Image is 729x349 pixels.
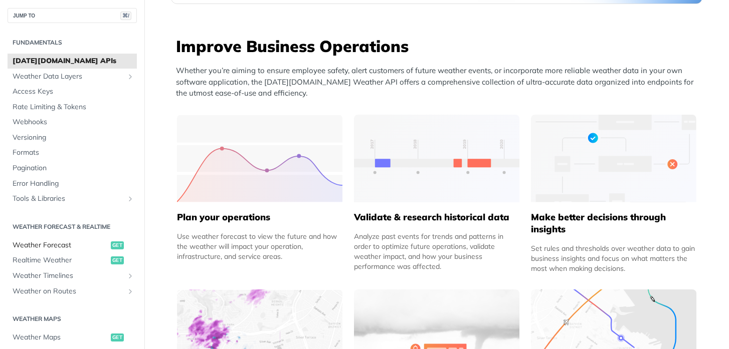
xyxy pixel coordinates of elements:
[177,211,342,223] h5: Plan your operations
[177,231,342,261] div: Use weather forecast to view the future and how the weather will impact your operation, infrastru...
[354,211,519,223] h5: Validate & research historical data
[8,54,137,69] a: [DATE][DOMAIN_NAME] APIs
[354,231,519,271] div: Analyze past events for trends and patterns in order to optimize future operations, validate weat...
[126,287,134,295] button: Show subpages for Weather on Routes
[13,72,124,82] span: Weather Data Layers
[13,179,134,189] span: Error Handling
[8,145,137,160] a: Formats
[531,243,696,273] div: Set rules and thresholds over weather data to gain business insights and focus on what matters th...
[176,65,702,99] p: Whether you’re aiming to ensure employee safety, alert customers of future weather events, or inc...
[13,332,108,342] span: Weather Maps
[8,330,137,345] a: Weather Mapsget
[111,241,124,249] span: get
[8,130,137,145] a: Versioning
[111,256,124,264] span: get
[13,271,124,281] span: Weather Timelines
[13,194,124,204] span: Tools & Libraries
[111,333,124,341] span: get
[8,69,137,84] a: Weather Data LayersShow subpages for Weather Data Layers
[531,115,696,202] img: a22d113-group-496-32x.svg
[8,8,137,23] button: JUMP TO⌘/
[13,117,134,127] span: Webhooks
[13,286,124,296] span: Weather on Routes
[13,56,134,66] span: [DATE][DOMAIN_NAME] APIs
[8,100,137,115] a: Rate Limiting & Tokens
[13,240,108,250] span: Weather Forecast
[8,191,137,206] a: Tools & LibrariesShow subpages for Tools & Libraries
[8,268,137,283] a: Weather TimelinesShow subpages for Weather Timelines
[126,195,134,203] button: Show subpages for Tools & Libraries
[126,272,134,280] button: Show subpages for Weather Timelines
[177,115,342,202] img: 39565e8-group-4962x.svg
[13,148,134,158] span: Formats
[13,133,134,143] span: Versioning
[8,115,137,130] a: Webhooks
[354,115,519,202] img: 13d7ca0-group-496-2.svg
[176,35,702,57] h3: Improve Business Operations
[8,176,137,191] a: Error Handling
[13,102,134,112] span: Rate Limiting & Tokens
[8,238,137,253] a: Weather Forecastget
[8,161,137,176] a: Pagination
[13,163,134,173] span: Pagination
[8,38,137,47] h2: Fundamentals
[13,255,108,265] span: Realtime Weather
[13,87,134,97] span: Access Keys
[8,253,137,268] a: Realtime Weatherget
[8,222,137,231] h2: Weather Forecast & realtime
[8,314,137,323] h2: Weather Maps
[531,211,696,235] h5: Make better decisions through insights
[126,73,134,81] button: Show subpages for Weather Data Layers
[8,284,137,299] a: Weather on RoutesShow subpages for Weather on Routes
[8,84,137,99] a: Access Keys
[120,12,131,20] span: ⌘/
